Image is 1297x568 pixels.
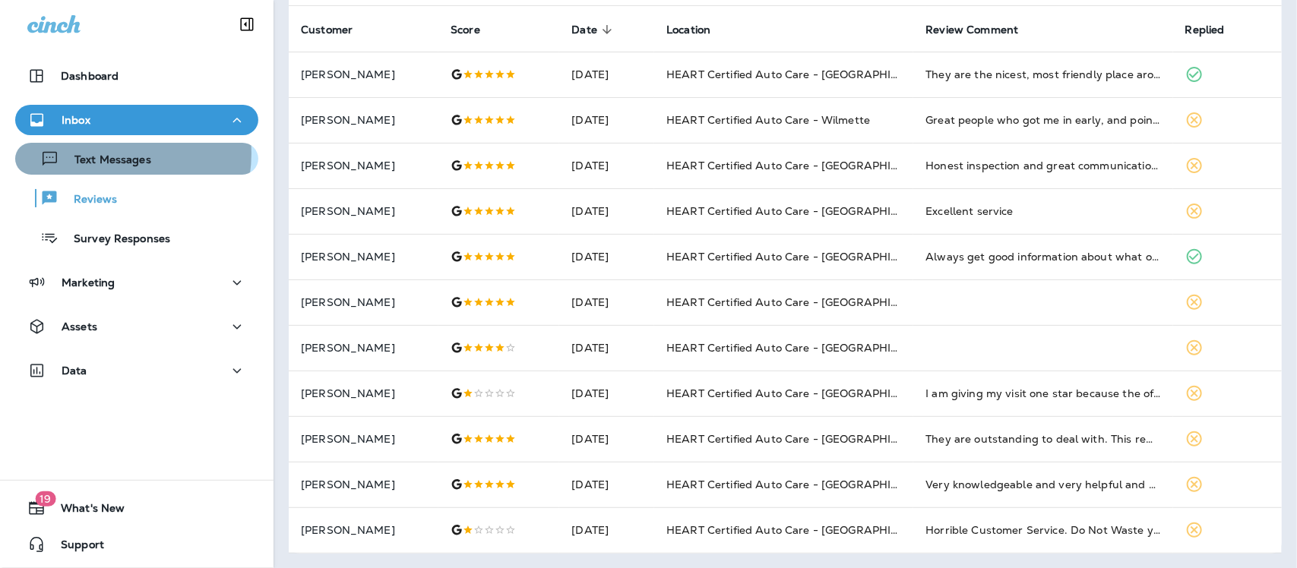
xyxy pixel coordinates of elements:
[15,222,258,254] button: Survey Responses
[301,23,372,36] span: Customer
[925,522,1160,538] div: Horrible Customer Service. Do Not Waste your time or $$ here. I remember them being scammers and ...
[15,105,258,135] button: Inbox
[925,112,1160,128] div: Great people who got me in early, and pointed out some things to keep an eye on!
[301,24,353,36] span: Customer
[62,364,87,377] p: Data
[15,61,258,91] button: Dashboard
[559,188,654,234] td: [DATE]
[15,143,258,175] button: Text Messages
[59,153,151,168] p: Text Messages
[559,143,654,188] td: [DATE]
[666,523,939,537] span: HEART Certified Auto Care - [GEOGRAPHIC_DATA]
[15,493,258,523] button: 19What's New
[559,279,654,325] td: [DATE]
[666,204,939,218] span: HEART Certified Auto Care - [GEOGRAPHIC_DATA]
[571,24,597,36] span: Date
[451,23,500,36] span: Score
[559,371,654,416] td: [DATE]
[301,478,426,491] p: [PERSON_NAME]
[559,507,654,553] td: [DATE]
[559,416,654,462] td: [DATE]
[925,386,1160,401] div: I am giving my visit one star because the office receptionist is great. However my experience wit...
[666,387,939,400] span: HEART Certified Auto Care - [GEOGRAPHIC_DATA]
[1185,23,1245,36] span: Replied
[925,249,1160,264] div: Always get good information about what our car needs and the work is done quickly and correctly. ...
[666,24,710,36] span: Location
[925,23,1038,36] span: Review Comment
[15,311,258,342] button: Assets
[15,182,258,214] button: Reviews
[925,431,1160,447] div: They are outstanding to deal with. This reminds of the old time honest and trustworthy auto speci...
[301,433,426,445] p: [PERSON_NAME]
[925,67,1160,82] div: They are the nicest, most friendly place around. Knowledgeable, expedient and accomodating!
[559,325,654,371] td: [DATE]
[571,23,617,36] span: Date
[666,250,939,263] span: HEART Certified Auto Care - [GEOGRAPHIC_DATA]
[59,232,170,247] p: Survey Responses
[559,97,654,143] td: [DATE]
[666,68,939,81] span: HEART Certified Auto Care - [GEOGRAPHIC_DATA]
[925,24,1018,36] span: Review Comment
[666,295,939,309] span: HEART Certified Auto Care - [GEOGRAPHIC_DATA]
[451,24,480,36] span: Score
[46,538,104,557] span: Support
[301,205,426,217] p: [PERSON_NAME]
[59,193,117,207] p: Reviews
[301,114,426,126] p: [PERSON_NAME]
[301,251,426,263] p: [PERSON_NAME]
[1185,24,1225,36] span: Replied
[15,529,258,560] button: Support
[46,502,125,520] span: What's New
[15,267,258,298] button: Marketing
[666,113,870,127] span: HEART Certified Auto Care - Wilmette
[925,477,1160,492] div: Very knowledgeable and very helpful and kind
[301,524,426,536] p: [PERSON_NAME]
[666,159,939,172] span: HEART Certified Auto Care - [GEOGRAPHIC_DATA]
[666,23,730,36] span: Location
[559,52,654,97] td: [DATE]
[15,355,258,386] button: Data
[301,387,426,399] p: [PERSON_NAME]
[666,341,939,355] span: HEART Certified Auto Care - [GEOGRAPHIC_DATA]
[301,342,426,354] p: [PERSON_NAME]
[301,159,426,172] p: [PERSON_NAME]
[226,9,268,39] button: Collapse Sidebar
[35,491,55,506] span: 19
[62,320,97,333] p: Assets
[301,68,426,80] p: [PERSON_NAME]
[559,462,654,507] td: [DATE]
[62,114,90,126] p: Inbox
[62,276,115,289] p: Marketing
[925,204,1160,219] div: Excellent service
[559,234,654,279] td: [DATE]
[925,158,1160,173] div: Honest inspection and great communication. First visit and will be coming back.
[666,478,939,491] span: HEART Certified Auto Care - [GEOGRAPHIC_DATA]
[666,432,939,446] span: HEART Certified Auto Care - [GEOGRAPHIC_DATA]
[61,70,119,82] p: Dashboard
[301,296,426,308] p: [PERSON_NAME]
